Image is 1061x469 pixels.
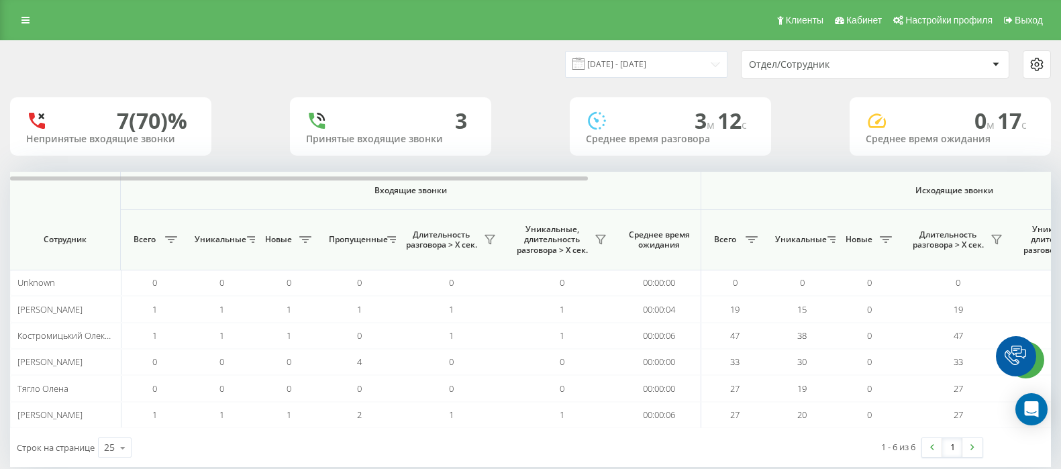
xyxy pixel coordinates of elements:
span: Новые [262,234,295,245]
span: 0 [287,356,291,368]
div: 3 [455,108,467,134]
span: 0 [867,409,872,421]
span: 27 [954,409,963,421]
td: 00:00:06 [617,323,701,349]
span: 0 [219,276,224,289]
span: 47 [954,329,963,342]
span: Уникальные [195,234,243,245]
span: Клиенты [786,15,823,25]
span: Кабинет [846,15,882,25]
span: Всего [708,234,742,245]
span: 47 [730,329,740,342]
span: 0 [867,276,872,289]
div: Непринятые входящие звонки [26,134,195,145]
td: 00:00:00 [617,270,701,296]
span: 0 [287,382,291,395]
div: 7 (70)% [117,108,187,134]
span: 0 [449,382,454,395]
span: 1 [560,409,564,421]
span: Уникальные, длительность разговора > Х сек. [513,224,591,256]
td: 00:00:06 [617,402,701,428]
span: c [742,117,747,132]
span: 0 [357,276,362,289]
span: 1 [152,303,157,315]
span: 19 [797,382,807,395]
span: Сотрудник [21,234,109,245]
span: Всего [128,234,161,245]
span: 1 [219,329,224,342]
span: 0 [449,356,454,368]
span: 1 [449,303,454,315]
span: [PERSON_NAME] [17,409,83,421]
span: 30 [797,356,807,368]
span: Среднее время ожидания [627,229,691,250]
span: 0 [219,356,224,368]
span: Тягло Олена [17,382,68,395]
span: 1 [560,303,564,315]
span: 0 [560,276,564,289]
div: 1 - 6 из 6 [881,440,915,454]
span: 1 [287,303,291,315]
span: 0 [956,276,960,289]
span: Длительность разговора > Х сек. [403,229,480,250]
span: 1 [449,329,454,342]
span: 33 [954,356,963,368]
span: 38 [797,329,807,342]
td: 00:00:00 [617,375,701,401]
span: 1 [449,409,454,421]
span: 0 [560,356,564,368]
span: 0 [287,276,291,289]
div: Принятые входящие звонки [306,134,475,145]
span: 1 [152,329,157,342]
div: Open Intercom Messenger [1015,393,1048,425]
span: 33 [730,356,740,368]
span: Длительность разговора > Х сек. [909,229,987,250]
span: 1 [219,409,224,421]
span: 0 [733,276,738,289]
span: Костромицький Олександр [17,329,129,342]
span: м [707,117,717,132]
span: 3 [695,106,717,135]
span: 20 [797,409,807,421]
span: c [1021,117,1027,132]
span: 0 [357,382,362,395]
span: 1 [560,329,564,342]
span: 1 [287,409,291,421]
span: 1 [152,409,157,421]
span: [PERSON_NAME] [17,356,83,368]
a: 1 [942,438,962,457]
span: 0 [974,106,997,135]
span: 0 [867,356,872,368]
span: 0 [357,329,362,342]
span: 0 [867,382,872,395]
span: 0 [152,382,157,395]
span: 27 [954,382,963,395]
span: 0 [449,276,454,289]
div: Среднее время разговора [586,134,755,145]
span: 0 [152,276,157,289]
span: 1 [357,303,362,315]
td: 00:00:00 [617,349,701,375]
div: Отдел/Сотрудник [749,59,909,70]
span: 1 [287,329,291,342]
div: 25 [104,441,115,454]
span: Входящие звонки [156,185,666,196]
td: 00:00:04 [617,296,701,322]
span: 0 [219,382,224,395]
span: 15 [797,303,807,315]
span: 19 [730,303,740,315]
span: Уникальные [775,234,823,245]
span: 0 [152,356,157,368]
span: 0 [560,382,564,395]
span: 17 [997,106,1027,135]
span: 0 [800,276,805,289]
span: [PERSON_NAME] [17,303,83,315]
span: м [987,117,997,132]
div: Среднее время ожидания [866,134,1035,145]
span: 27 [730,409,740,421]
span: Выход [1015,15,1043,25]
span: 12 [717,106,747,135]
span: 2 [357,409,362,421]
span: Настройки профиля [905,15,993,25]
span: 19 [954,303,963,315]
